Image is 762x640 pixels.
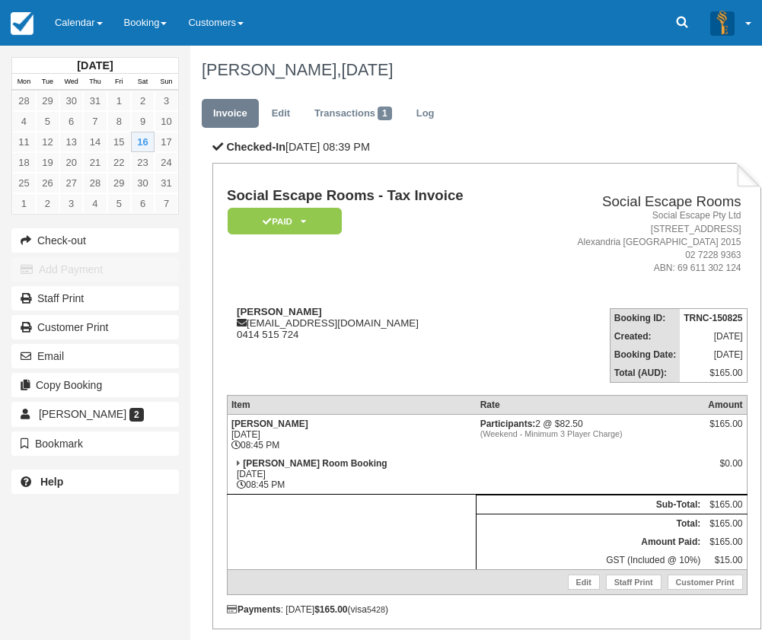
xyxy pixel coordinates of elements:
[107,132,131,152] a: 15
[303,99,403,129] a: Transactions1
[708,419,742,441] div: $165.00
[260,99,301,129] a: Edit
[83,173,107,193] a: 28
[36,74,59,91] th: Tue
[11,315,179,339] a: Customer Print
[227,396,476,415] th: Item
[12,173,36,193] a: 25
[227,415,476,455] td: [DATE] 08:45 PM
[243,458,387,469] strong: [PERSON_NAME] Room Booking
[59,91,83,111] a: 30
[227,604,748,615] div: : [DATE] (visa )
[668,575,743,590] a: Customer Print
[680,345,747,364] td: [DATE]
[59,74,83,91] th: Wed
[610,345,680,364] th: Booking Date:
[477,495,705,514] th: Sub-Total:
[704,495,747,514] td: $165.00
[107,193,131,214] a: 5
[131,193,155,214] a: 6
[477,551,705,570] td: GST (Included @ 10%)
[11,286,179,310] a: Staff Print
[12,132,36,152] a: 11
[227,306,525,340] div: [EMAIL_ADDRESS][DOMAIN_NAME] 0414 515 724
[480,429,701,438] em: (Weekend - Minimum 3 Player Charge)
[12,152,36,173] a: 18
[131,91,155,111] a: 2
[155,193,178,214] a: 7
[12,111,36,132] a: 4
[59,152,83,173] a: 20
[477,533,705,551] th: Amount Paid:
[83,152,107,173] a: 21
[155,111,178,132] a: 10
[155,74,178,91] th: Sun
[704,396,747,415] th: Amount
[131,152,155,173] a: 23
[684,313,742,323] strong: TRNC-150825
[704,551,747,570] td: $15.00
[11,373,179,397] button: Copy Booking
[36,111,59,132] a: 5
[59,111,83,132] a: 6
[155,152,178,173] a: 24
[568,575,600,590] a: Edit
[11,402,179,426] a: [PERSON_NAME] 2
[610,364,680,383] th: Total (AUD):
[710,11,735,35] img: A3
[531,209,741,275] address: Social Escape Pty Ltd [STREET_ADDRESS] Alexandria [GEOGRAPHIC_DATA] 2015 02 7228 9363 ABN: 69 611...
[59,132,83,152] a: 13
[107,91,131,111] a: 1
[83,193,107,214] a: 4
[131,132,155,152] a: 16
[155,132,178,152] a: 17
[610,327,680,345] th: Created:
[226,141,285,153] b: Checked-In
[531,194,741,210] h2: Social Escape Rooms
[227,454,476,495] td: [DATE] 08:45 PM
[704,533,747,551] td: $165.00
[227,604,281,615] strong: Payments
[227,207,336,235] a: Paid
[131,173,155,193] a: 30
[202,99,259,129] a: Invoice
[228,208,342,234] em: Paid
[83,74,107,91] th: Thu
[11,228,179,253] button: Check-out
[477,415,705,455] td: 2 @ $82.50
[477,396,705,415] th: Rate
[11,470,179,494] a: Help
[40,476,63,488] b: Help
[131,74,155,91] th: Sat
[405,99,446,129] a: Log
[680,327,747,345] td: [DATE]
[231,419,308,429] strong: [PERSON_NAME]
[202,61,751,79] h1: [PERSON_NAME],
[237,306,322,317] strong: [PERSON_NAME]
[12,74,36,91] th: Mon
[131,111,155,132] a: 9
[708,458,742,481] div: $0.00
[11,344,179,368] button: Email
[227,188,525,204] h1: Social Escape Rooms - Tax Invoice
[341,60,393,79] span: [DATE]
[11,12,33,35] img: checkfront-main-nav-mini-logo.png
[107,111,131,132] a: 8
[36,132,59,152] a: 12
[83,91,107,111] a: 31
[39,408,126,420] span: [PERSON_NAME]
[11,431,179,456] button: Bookmark
[12,91,36,111] a: 28
[59,193,83,214] a: 3
[107,173,131,193] a: 29
[477,514,705,533] th: Total:
[606,575,662,590] a: Staff Print
[36,91,59,111] a: 29
[59,173,83,193] a: 27
[480,419,536,429] strong: Participants
[83,132,107,152] a: 14
[12,193,36,214] a: 1
[314,604,347,615] strong: $165.00
[680,364,747,383] td: $165.00
[77,59,113,72] strong: [DATE]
